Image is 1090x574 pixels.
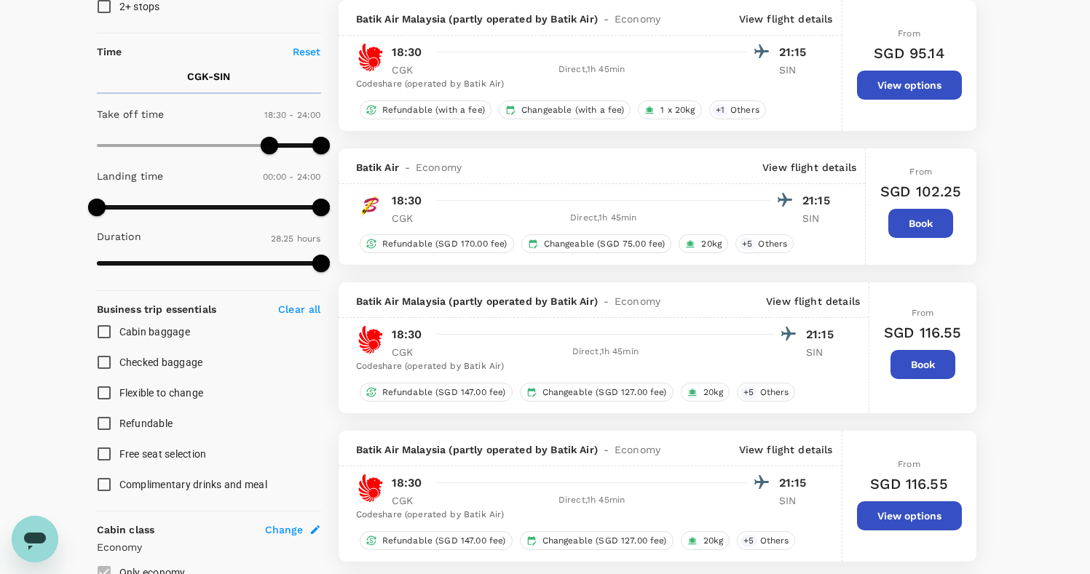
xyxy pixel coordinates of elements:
[806,326,842,343] p: 21:15
[392,44,422,61] p: 18:30
[874,41,944,65] h6: SGD 95.14
[802,192,839,210] p: 21:15
[538,238,671,250] span: Changeable (SGD 75.00 fee)
[437,345,775,359] div: Direct , 1h 45min
[360,100,491,119] div: Refundable (with a fee)
[263,172,321,182] span: 00:00 - 24:00
[119,418,173,429] span: Refundable
[356,359,843,374] div: Codeshare (operated by Batik Air)
[754,386,795,399] span: Others
[724,104,765,116] span: Others
[890,350,955,379] button: Book
[754,535,795,547] span: Others
[97,44,122,59] p: Time
[97,229,141,244] p: Duration
[356,325,385,354] img: OD
[741,535,757,547] span: + 5
[356,508,815,522] div: Codeshare (operated by Batik Air)
[909,167,932,177] span: From
[912,308,934,318] span: From
[97,107,165,121] p: Take off time
[681,531,730,550] div: 20kg
[857,501,962,530] button: View options
[356,294,598,308] span: Batik Air Malaysia (partly operated by Batik Air)
[615,294,660,308] span: Economy
[739,442,833,457] p: View flight details
[392,345,428,359] p: CGK
[598,294,615,308] span: -
[762,160,856,175] p: View flight details
[392,63,428,77] p: CGK
[741,386,757,399] span: + 5
[356,12,598,26] span: Batik Air Malaysia (partly operated by Batik Air)
[737,383,795,402] div: +5Others
[679,234,728,253] div: 20kg
[695,238,727,250] span: 20kg
[360,383,513,402] div: Refundable (SGD 147.00 fee)
[870,472,948,495] h6: SGD 116.55
[187,69,230,84] p: CGK - SIN
[356,442,598,457] span: Batik Air Malaysia (partly operated by Batik Air)
[392,474,422,492] p: 18:30
[766,294,860,308] p: View flight details
[356,43,385,72] img: OD
[278,302,320,316] p: Clear all
[898,459,920,469] span: From
[713,104,727,116] span: + 1
[598,12,615,26] span: -
[779,44,815,61] p: 21:15
[356,191,385,220] img: ID
[880,180,962,203] h6: SGD 102.25
[499,100,631,119] div: Changeable (with a fee)
[271,234,321,244] span: 28.25 hours
[806,345,842,359] p: SIN
[392,192,422,210] p: 18:30
[265,522,304,537] span: Change
[392,493,428,508] p: CGK
[888,209,953,238] button: Book
[698,535,730,547] span: 20kg
[520,531,674,550] div: Changeable (SGD 127.00 fee)
[119,1,160,12] span: 2+ stops
[119,356,203,368] span: Checked baggage
[356,474,385,503] img: OD
[119,448,207,460] span: Free seat selection
[521,234,672,253] div: Changeable (SGD 75.00 fee)
[97,303,217,315] strong: Business trip essentials
[437,493,747,508] div: Direct , 1h 45min
[437,211,771,226] div: Direct , 1h 45min
[376,238,513,250] span: Refundable (SGD 170.00 fee)
[119,326,190,338] span: Cabin baggage
[739,12,833,26] p: View flight details
[392,326,422,343] p: 18:30
[739,238,755,250] span: + 5
[857,71,962,100] button: View options
[898,28,920,39] span: From
[399,160,416,175] span: -
[356,77,815,92] div: Codeshare (operated by Batik Air)
[360,531,513,550] div: Refundable (SGD 147.00 fee)
[681,383,730,402] div: 20kg
[12,516,58,562] iframe: Button to launch messaging window
[437,63,747,77] div: Direct , 1h 45min
[119,387,204,399] span: Flexible to change
[779,474,815,492] p: 21:15
[752,238,793,250] span: Others
[264,110,321,120] span: 18:30 - 24:00
[537,386,673,399] span: Changeable (SGD 127.00 fee)
[638,100,701,119] div: 1 x 20kg
[884,321,962,344] h6: SGD 116.55
[516,104,630,116] span: Changeable (with a fee)
[779,63,815,77] p: SIN
[598,442,615,457] span: -
[97,524,155,535] strong: Cabin class
[537,535,673,547] span: Changeable (SGD 127.00 fee)
[360,234,514,253] div: Refundable (SGD 170.00 fee)
[735,234,794,253] div: +5Others
[802,211,839,226] p: SIN
[376,535,512,547] span: Refundable (SGD 147.00 fee)
[376,104,491,116] span: Refundable (with a fee)
[520,383,674,402] div: Changeable (SGD 127.00 fee)
[698,386,730,399] span: 20kg
[709,100,766,119] div: +1Others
